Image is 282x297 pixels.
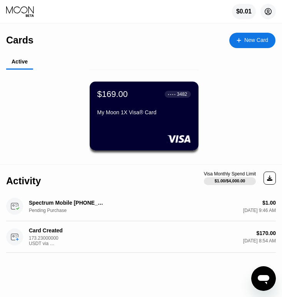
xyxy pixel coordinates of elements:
[6,175,41,187] div: Activity
[262,200,276,206] div: $1.00
[251,266,276,291] iframe: Button to launch messaging window
[243,208,276,213] div: [DATE] 9:46 AM
[6,221,276,253] div: Card Created173.23000000 USDT via ONCHAIN$170.00[DATE] 8:54 AM
[97,89,128,99] div: $169.00
[29,227,106,234] div: Card Created
[97,109,191,115] div: My Moon 1X Visa® Card
[229,33,275,48] div: New Card
[232,4,256,19] div: $0.01
[215,179,245,183] div: $1.00 / $4,000.00
[243,238,276,244] div: [DATE] 8:54 AM
[244,37,268,43] div: New Card
[204,171,256,177] div: Visa Monthly Spend Limit
[177,92,187,97] div: 3482
[256,230,276,236] div: $170.00
[29,235,67,246] div: 173.23000000 USDT via ONCHAIN
[29,200,106,206] div: Spectrum Mobile [PHONE_NUMBER] US
[29,208,67,213] div: Pending Purchase
[168,93,176,95] div: ● ● ● ●
[6,192,276,221] div: Spectrum Mobile [PHONE_NUMBER] USPending Purchase$1.00[DATE] 9:46 AM
[204,171,256,185] div: Visa Monthly Spend Limit$1.00/$4,000.00
[6,35,33,46] div: Cards
[236,8,252,15] div: $0.01
[12,58,28,65] div: Active
[90,82,199,150] div: $169.00● ● ● ●3482My Moon 1X Visa® Card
